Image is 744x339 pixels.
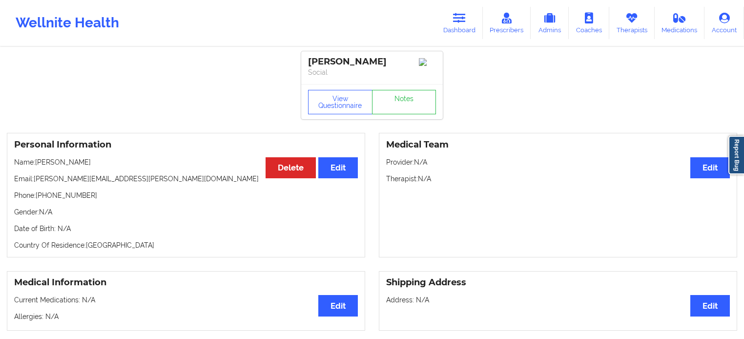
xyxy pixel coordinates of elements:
p: Current Medications: N/A [14,295,358,305]
p: Social [308,67,436,77]
h3: Medical Team [386,139,730,150]
p: Address: N/A [386,295,730,305]
button: Edit [318,295,358,316]
p: Date of Birth: N/A [14,224,358,233]
h3: Shipping Address [386,277,730,288]
h3: Medical Information [14,277,358,288]
a: Account [704,7,744,39]
a: Coaches [569,7,609,39]
p: Therapist: N/A [386,174,730,184]
h3: Personal Information [14,139,358,150]
p: Country Of Residence: [GEOGRAPHIC_DATA] [14,240,358,250]
p: Phone: [PHONE_NUMBER] [14,191,358,200]
p: Name: [PERSON_NAME] [14,157,358,167]
p: Email: [PERSON_NAME][EMAIL_ADDRESS][PERSON_NAME][DOMAIN_NAME] [14,174,358,184]
button: Edit [690,295,730,316]
a: Prescribers [483,7,531,39]
p: Provider: N/A [386,157,730,167]
button: Edit [318,157,358,178]
button: Edit [690,157,730,178]
a: Notes [372,90,436,114]
p: Allergies: N/A [14,312,358,321]
a: Admins [531,7,569,39]
a: Therapists [609,7,655,39]
button: View Questionnaire [308,90,372,114]
a: Medications [655,7,705,39]
div: [PERSON_NAME] [308,56,436,67]
p: Gender: N/A [14,207,358,217]
button: Delete [266,157,316,178]
a: Dashboard [436,7,483,39]
img: Image%2Fplaceholer-image.png [419,58,436,66]
a: Report Bug [728,136,744,174]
